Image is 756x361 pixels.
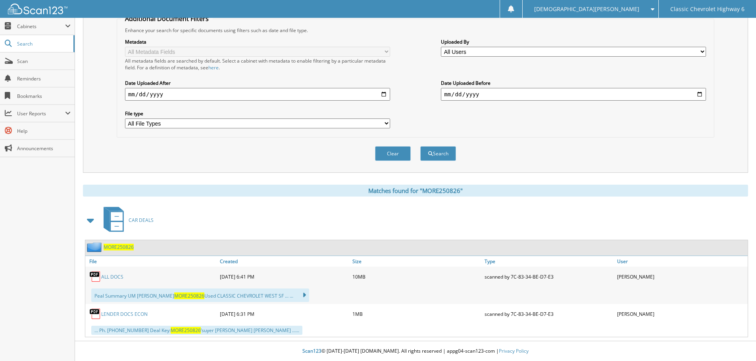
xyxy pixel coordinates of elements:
[17,23,65,30] span: Cabinets
[615,306,748,322] div: [PERSON_NAME]
[174,292,204,299] span: MORE250826
[125,57,390,71] div: All metadata fields are searched by default. Select a cabinet with metadata to enable filtering b...
[218,256,350,267] a: Created
[91,326,302,335] div: ... Ph. [PHONE_NUMBER] Deal Key: ‘suyer [PERSON_NAME] [PERSON_NAME] ......
[101,311,148,317] a: LENDER DOCS ECON
[89,308,101,320] img: PDF.png
[534,7,639,11] span: [DEMOGRAPHIC_DATA][PERSON_NAME]
[441,38,706,45] label: Uploaded By
[17,75,71,82] span: Reminders
[17,110,65,117] span: User Reports
[499,348,529,354] a: Privacy Policy
[483,256,615,267] a: Type
[420,146,456,161] button: Search
[350,256,483,267] a: Size
[218,306,350,322] div: [DATE] 6:31 PM
[104,244,134,250] a: MORE250826
[8,4,67,14] img: scan123-logo-white.svg
[101,273,123,280] a: ALL DOCS
[121,14,213,23] legend: Additional Document Filters
[91,288,309,302] div: Peal Summary UM [PERSON_NAME] Used CLASSIC CHEVROLET WEST SF ... ...
[171,327,201,334] span: MORE250826
[441,88,706,101] input: end
[483,306,615,322] div: scanned by 7C-83-34-BE-D7-E3
[17,93,71,99] span: Bookmarks
[218,269,350,285] div: [DATE] 6:41 PM
[125,88,390,101] input: start
[17,145,71,152] span: Announcements
[441,80,706,86] label: Date Uploaded Before
[375,146,411,161] button: Clear
[83,185,748,197] div: Matches found for "MORE250826"
[302,348,321,354] span: Scan123
[85,256,218,267] a: File
[208,64,219,71] a: here
[670,7,744,11] span: Classic Chevrolet Highway 6
[87,242,104,252] img: folder2.png
[615,269,748,285] div: [PERSON_NAME]
[17,40,69,47] span: Search
[17,58,71,65] span: Scan
[89,271,101,283] img: PDF.png
[99,204,154,236] a: CAR DEALS
[129,217,154,223] span: CAR DEALS
[615,256,748,267] a: User
[125,110,390,117] label: File type
[17,128,71,134] span: Help
[350,269,483,285] div: 10MB
[125,38,390,45] label: Metadata
[716,323,756,361] iframe: Chat Widget
[483,269,615,285] div: scanned by 7C-83-34-BE-D7-E3
[121,27,710,34] div: Enhance your search for specific documents using filters such as date and file type.
[125,80,390,86] label: Date Uploaded After
[75,342,756,361] div: © [DATE]-[DATE] [DOMAIN_NAME]. All rights reserved | appg04-scan123-com |
[350,306,483,322] div: 1MB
